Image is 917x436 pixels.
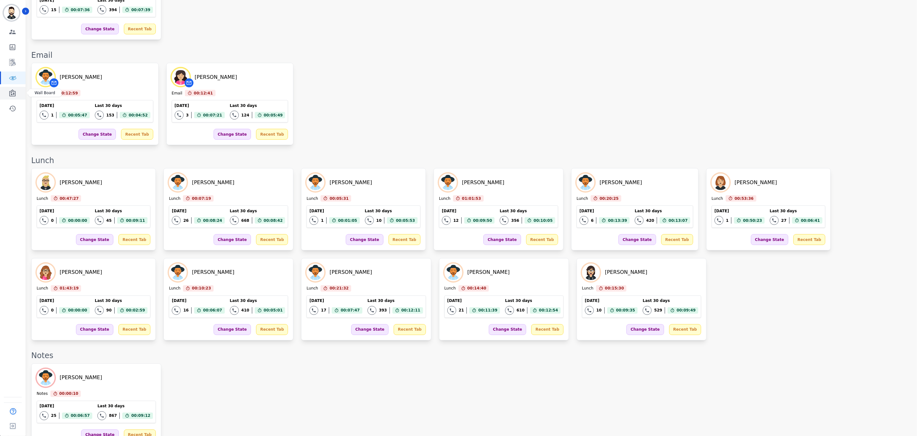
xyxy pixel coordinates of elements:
img: Avatar [444,264,462,282]
div: 0 [51,218,54,223]
div: [DATE] [585,298,638,304]
span: 00:09:12 [131,413,150,419]
div: Recent Tab [793,234,825,245]
span: 00:12:41 [194,90,213,96]
div: Notes [37,391,48,397]
div: 10 [376,218,382,223]
div: [DATE] [40,404,92,409]
div: [DATE] [447,298,500,304]
img: Bordered avatar [4,5,19,20]
div: Recent Tab [661,234,693,245]
div: 90 [106,308,112,313]
img: Avatar [712,174,730,192]
span: 00:07:36 [71,7,90,13]
div: [PERSON_NAME] [330,269,372,276]
div: [PERSON_NAME] [600,179,642,186]
span: 00:14:40 [467,285,487,292]
span: 00:10:23 [192,285,211,292]
div: 12 [453,218,459,223]
span: 00:07:21 [203,112,222,118]
div: Last 30 days [95,298,148,304]
div: Last 30 days [95,208,148,214]
div: [DATE] [40,208,90,214]
div: [PERSON_NAME] [467,269,510,276]
span: 00:11:39 [478,307,497,314]
div: [DATE] [172,208,224,214]
span: 00:06:57 [71,413,90,419]
span: 00:47:27 [60,195,79,202]
div: 0 [51,308,54,313]
img: Avatar [577,174,595,192]
span: 00:09:11 [126,217,145,224]
div: Lunch [37,286,48,292]
img: Avatar [37,369,55,387]
div: [DATE] [715,208,765,214]
div: 394 [109,7,117,12]
div: Last 30 days [95,103,150,108]
span: 00:09:50 [473,217,492,224]
div: Last 30 days [230,298,285,304]
div: Recent Tab [118,234,150,245]
div: Last 30 days [230,208,285,214]
span: 00:05:31 [330,195,349,202]
div: 10 [596,308,602,313]
div: [DATE] [172,298,224,304]
span: 01:01:53 [462,195,481,202]
div: Change State [618,234,656,245]
div: 16 [183,308,189,313]
div: Last 30 days [97,404,153,409]
div: Email [31,50,911,60]
div: [DATE] [580,208,630,214]
img: Avatar [169,174,187,192]
span: 00:50:23 [743,217,762,224]
span: 00:06:07 [203,307,222,314]
div: Change State [214,324,251,335]
div: [PERSON_NAME] [605,269,648,276]
div: Lunch [169,196,180,202]
div: [PERSON_NAME] [735,179,777,186]
div: Change State [346,234,383,245]
div: Email [172,91,182,96]
span: 01:43:19 [60,285,79,292]
div: Last 30 days [505,298,561,304]
div: Lunch [444,286,456,292]
div: Last 30 days [500,208,555,214]
div: Lunch [582,286,594,292]
div: [DATE] [309,208,360,214]
div: Lunch [169,286,180,292]
img: Avatar [307,264,324,282]
div: Change State [214,234,251,245]
img: Avatar [37,68,55,86]
span: 00:07:39 [131,7,150,13]
div: 1 [321,218,323,223]
div: [PERSON_NAME] [462,179,504,186]
div: 420 [646,218,654,223]
div: Recent Tab [256,129,288,140]
span: 00:15:30 [605,285,624,292]
div: Lunch [307,196,318,202]
div: Lunch [31,155,911,166]
span: 00:07:47 [341,307,360,314]
div: Last 30 days [365,208,418,214]
div: 1 [726,218,729,223]
div: 26 [183,218,189,223]
div: Lunch [439,196,451,202]
img: Avatar [439,174,457,192]
div: Lunch [307,286,318,292]
div: 529 [654,308,662,313]
div: [DATE] [40,103,90,108]
img: Avatar [37,264,55,282]
div: Last 30 days [230,103,285,108]
img: Avatar [169,264,187,282]
div: [PERSON_NAME] [330,179,372,186]
div: 17 [321,308,326,313]
span: 00:08:42 [264,217,283,224]
span: 00:00:00 [68,217,87,224]
div: Lunch [37,196,48,202]
div: [PERSON_NAME] [192,179,234,186]
span: 00:04:52 [129,112,148,118]
div: Change State [76,234,113,245]
span: 00:00:00 [68,307,87,314]
div: 356 [511,218,519,223]
div: Change State [214,129,251,140]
